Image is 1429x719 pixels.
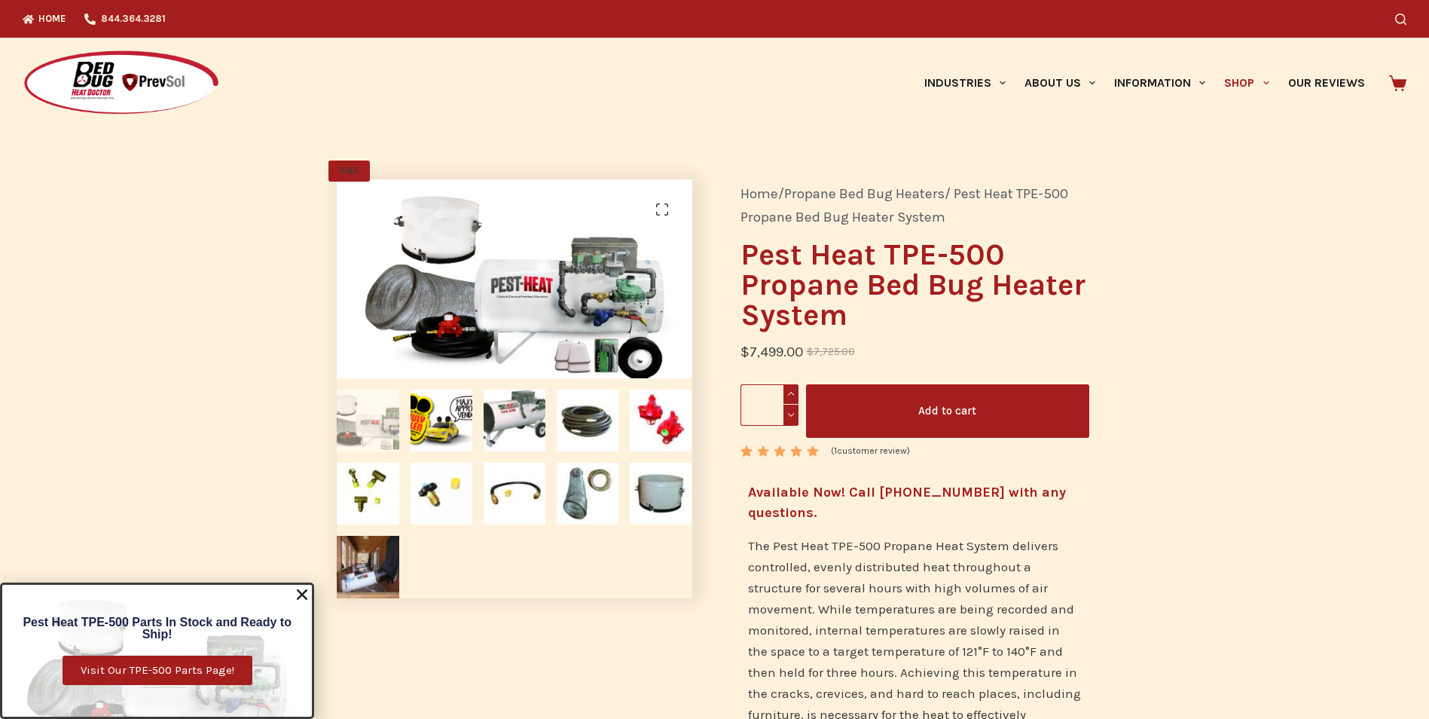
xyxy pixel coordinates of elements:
a: Pest Heat TPE-500 Propane Heater Basic Package [337,270,692,285]
span: F to 140 [982,644,1025,659]
img: 50-foot propane hose for Pest Heat TPE-500 [557,390,618,451]
span: ° [1025,644,1030,659]
a: Home [740,185,778,202]
h6: Pest Heat TPE-500 Parts In Stock and Ready to Ship! [10,617,304,641]
h1: Pest Heat TPE-500 Propane Bed Bug Heater System [740,240,1089,330]
span: ° [978,644,982,659]
div: Rated 5.00 out of 5 [740,445,821,457]
img: Pest Heat TPE-500 Propane Heater Basic Package [337,179,692,378]
img: 24” Pigtail for Pest Heat TPE-500 [484,463,545,525]
bdi: 7,499.00 [740,344,803,360]
img: Pest Heat TPE-500 Propane Heater Treating Bed Bugs in a Camp [337,536,398,598]
img: Red 10-PSI Regulator for Pest Heat TPE-500 [630,390,692,451]
input: Product quantity [740,384,798,426]
a: Visit Our TPE-500 Parts Page! [63,656,252,685]
img: Majorly Approved Vendor by Truly Nolen [411,390,472,451]
span: Visit Our TPE-500 Parts Page! [81,665,234,676]
bdi: 7,725.00 [807,346,855,357]
img: T-Block Fitting for Pest Heat TPE-500 [337,463,398,525]
span: SALE [328,161,370,182]
a: Industries [914,38,1015,128]
span: 1 [740,445,751,469]
span: $ [807,346,814,357]
img: Pest Heat TPE-500 Propane Heater Basic Package [337,390,398,451]
a: (1customer review) [831,444,910,459]
button: Search [1395,14,1406,25]
a: View full-screen image gallery [647,194,677,225]
a: Information [1105,38,1215,128]
img: Pest Heat TPE-500 Propane Heater to treat bed bugs, termites, and stored pests such as Grain Beatles [484,390,545,451]
img: 18” by 25’ mylar duct for Pest Heat TPE-500 [557,463,618,525]
a: Propane Bed Bug Heaters [784,185,945,202]
a: Our Reviews [1278,38,1374,128]
span: $ [740,344,750,360]
a: About Us [1015,38,1104,128]
h4: Available Now! Call [PHONE_NUMBER] with any questions. [748,482,1082,523]
img: Prevsol/Bed Bug Heat Doctor [23,50,220,117]
img: POL Fitting for Pest Heat TPE-500 [411,463,472,525]
img: Metal 18” duct adapter for Pest Heat TPE-500 [630,463,692,525]
a: Shop [1215,38,1278,128]
span: 1 [834,445,837,456]
span: Rated out of 5 based on customer rating [740,445,821,526]
button: Add to cart [806,384,1089,438]
nav: Breadcrumb [740,182,1089,229]
nav: Primary [914,38,1374,128]
span: The Pest Heat TPE-500 Propane Heat System delivers controlled, evenly distributed heat throughout... [748,538,1074,659]
a: Close [295,587,310,602]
